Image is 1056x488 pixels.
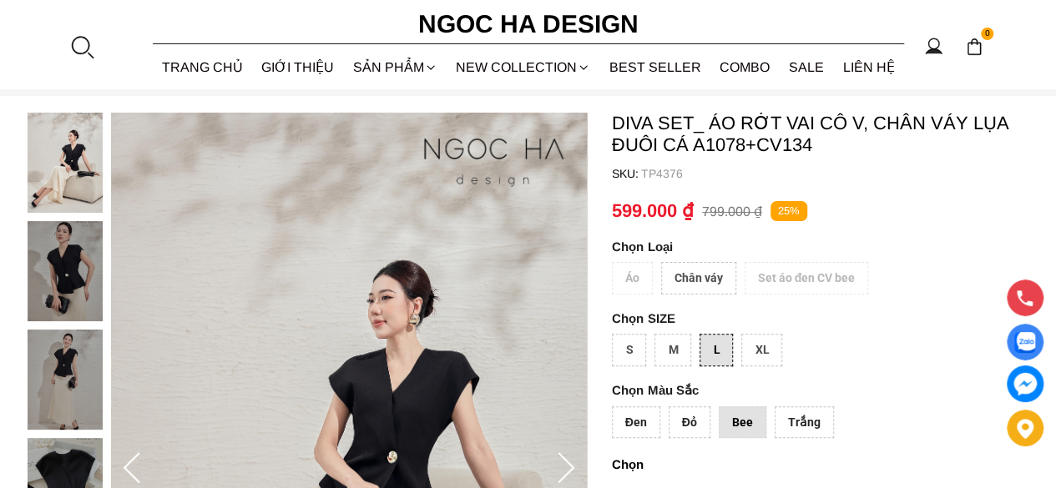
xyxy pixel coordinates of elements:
a: Display image [1007,324,1043,360]
p: Diva Set_ Áo Rớt Vai Cổ V, Chân Váy Lụa Đuôi Cá A1078+CV134 [612,113,1029,156]
div: L [700,334,733,366]
a: Ngoc Ha Design [403,4,654,44]
p: 799.000 ₫ [702,204,762,219]
p: 25% [771,201,807,222]
img: Diva Set_ Áo Rớt Vai Cổ V, Chân Váy Lụa Đuôi Cá A1078+CV134_mini_0 [28,113,103,213]
div: Bee [719,406,766,439]
img: Diva Set_ Áo Rớt Vai Cổ V, Chân Váy Lụa Đuôi Cá A1078+CV134_mini_2 [28,330,103,430]
a: Combo [710,45,780,89]
a: BEST SELLER [600,45,711,89]
a: NEW COLLECTION [447,45,600,89]
h6: SKU: [612,167,641,180]
span: 0 [981,28,994,41]
div: Trắng [775,406,834,439]
p: 599.000 ₫ [612,200,694,222]
div: M [654,334,691,366]
img: Display image [1014,332,1035,353]
p: TP4376 [641,167,1029,180]
img: Diva Set_ Áo Rớt Vai Cổ V, Chân Váy Lụa Đuôi Cá A1078+CV134_mini_1 [28,221,103,321]
img: img-CART-ICON-ksit0nf1 [965,38,983,56]
a: LIÊN HỆ [833,45,904,89]
a: messenger [1007,365,1043,402]
a: GIỚI THIỆU [252,45,344,89]
p: SIZE [612,311,1029,325]
p: Màu Sắc [612,383,983,398]
div: Đỏ [669,406,710,439]
div: S [612,334,646,366]
a: TRANG CHỦ [153,45,253,89]
p: Loại [612,239,983,254]
div: SẢN PHẨM [344,45,447,89]
div: Đen [612,406,660,439]
a: SALE [780,45,834,89]
div: XL [741,334,782,366]
div: Chân váy [661,262,736,294]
